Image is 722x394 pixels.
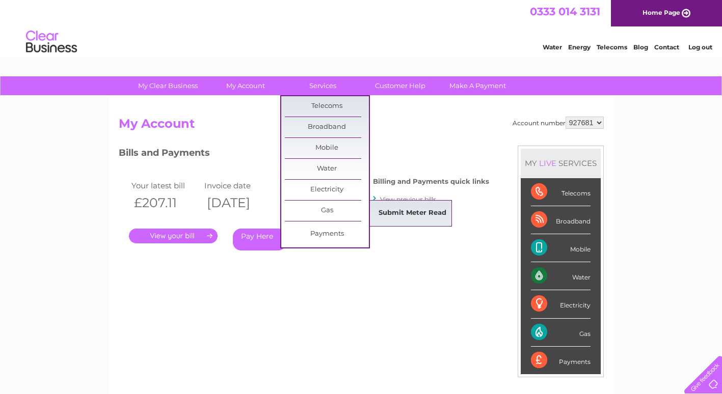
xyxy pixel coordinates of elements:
[202,179,275,192] td: Invoice date
[25,26,77,58] img: logo.png
[370,203,454,223] a: Submit Meter Read
[119,146,489,163] h3: Bills and Payments
[530,5,600,18] a: 0333 014 3131
[543,43,562,51] a: Water
[373,178,489,185] h4: Billing and Payments quick links
[285,159,369,179] a: Water
[202,192,275,213] th: [DATE]
[129,192,202,213] th: £207.11
[380,195,436,203] a: View previous bills
[285,201,369,221] a: Gas
[688,43,712,51] a: Log out
[531,347,591,374] div: Payments
[531,234,591,262] div: Mobile
[531,262,591,290] div: Water
[597,43,627,51] a: Telecoms
[126,76,210,95] a: My Clear Business
[285,138,369,158] a: Mobile
[531,290,591,318] div: Electricity
[285,224,369,244] a: Payments
[285,96,369,117] a: Telecoms
[233,229,286,250] a: Pay Here
[203,76,287,95] a: My Account
[654,43,679,51] a: Contact
[119,117,604,136] h2: My Account
[129,179,202,192] td: Your latest bill
[281,76,365,95] a: Services
[121,6,602,49] div: Clear Business is a trading name of Verastar Limited (registered in [GEOGRAPHIC_DATA] No. 3667643...
[436,76,520,95] a: Make A Payment
[285,117,369,137] a: Broadband
[537,158,558,168] div: LIVE
[531,178,591,206] div: Telecoms
[358,76,442,95] a: Customer Help
[531,206,591,234] div: Broadband
[513,117,604,129] div: Account number
[568,43,591,51] a: Energy
[633,43,648,51] a: Blog
[285,180,369,200] a: Electricity
[129,229,218,243] a: .
[521,149,601,178] div: MY SERVICES
[531,319,591,347] div: Gas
